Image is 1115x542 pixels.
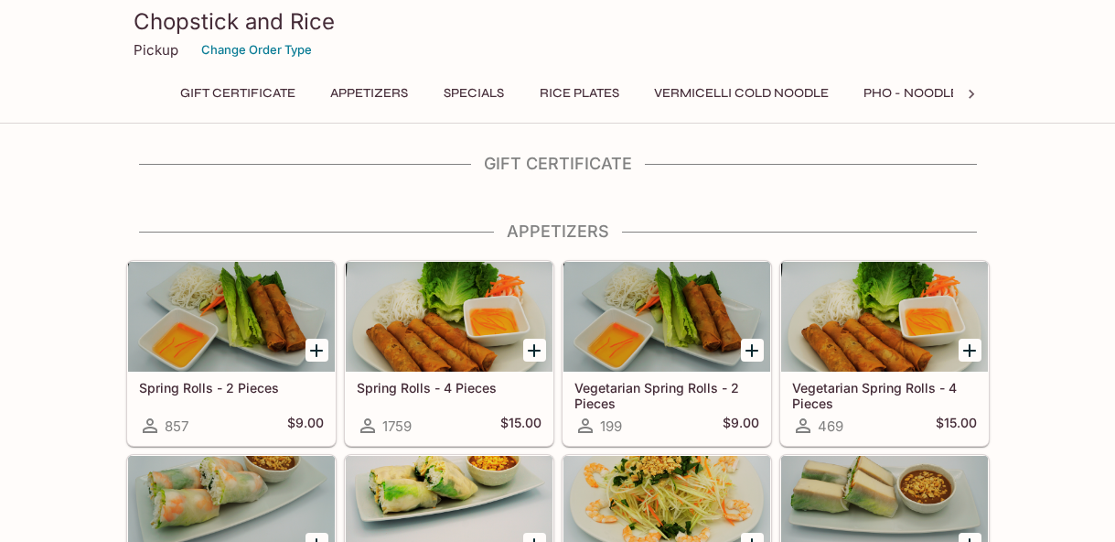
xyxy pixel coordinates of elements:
[345,261,553,446] a: Spring Rolls - 4 Pieces1759$15.00
[126,222,990,242] h4: Appetizers
[287,415,324,437] h5: $9.00
[500,415,541,437] h5: $15.00
[357,380,541,396] h5: Spring Rolls - 4 Pieces
[780,261,989,446] a: Vegetarian Spring Rolls - 4 Pieces469$15.00
[563,261,771,446] a: Vegetarian Spring Rolls - 2 Pieces199$9.00
[139,380,324,396] h5: Spring Rolls - 2 Pieces
[574,380,759,410] h5: Vegetarian Spring Rolls - 2 Pieces
[792,380,977,410] h5: Vegetarian Spring Rolls - 4 Pieces
[600,417,622,435] span: 199
[723,415,759,437] h5: $9.00
[563,262,770,372] div: Vegetarian Spring Rolls - 2 Pieces
[818,417,843,435] span: 469
[853,81,1007,106] button: Pho - Noodle Soup
[165,417,188,435] span: 857
[936,415,977,437] h5: $15.00
[170,81,306,106] button: Gift Certificate
[346,262,552,372] div: Spring Rolls - 4 Pieces
[523,339,546,362] button: Add Spring Rolls - 4 Pieces
[320,81,418,106] button: Appetizers
[134,41,178,59] p: Pickup
[126,154,990,174] h4: Gift Certificate
[781,262,988,372] div: Vegetarian Spring Rolls - 4 Pieces
[306,339,328,362] button: Add Spring Rolls - 2 Pieces
[382,417,412,435] span: 1759
[741,339,764,362] button: Add Vegetarian Spring Rolls - 2 Pieces
[433,81,515,106] button: Specials
[193,36,320,64] button: Change Order Type
[127,261,336,446] a: Spring Rolls - 2 Pieces857$9.00
[530,81,629,106] button: Rice Plates
[128,262,335,372] div: Spring Rolls - 2 Pieces
[644,81,839,106] button: Vermicelli Cold Noodle
[134,7,982,36] h3: Chopstick and Rice
[959,339,981,362] button: Add Vegetarian Spring Rolls - 4 Pieces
